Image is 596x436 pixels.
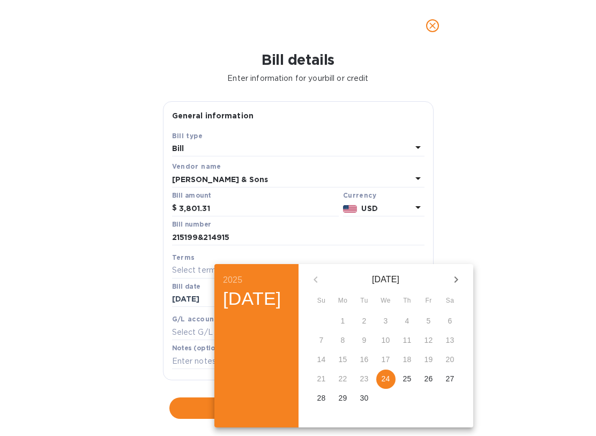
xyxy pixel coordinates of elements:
[333,389,353,408] button: 29
[360,393,369,403] p: 30
[355,296,374,306] span: Tu
[441,370,460,389] button: 27
[312,296,331,306] span: Su
[382,373,390,384] p: 24
[446,373,455,384] p: 27
[312,389,331,408] button: 28
[376,296,396,306] span: We
[424,373,433,384] p: 26
[441,296,460,306] span: Sa
[223,273,242,288] button: 2025
[398,296,417,306] span: Th
[339,393,347,403] p: 29
[223,288,281,310] button: [DATE]
[333,296,353,306] span: Mo
[355,389,374,408] button: 30
[376,370,396,389] button: 24
[403,373,412,384] p: 25
[317,393,326,403] p: 28
[329,273,443,286] p: [DATE]
[398,370,417,389] button: 25
[419,296,438,306] span: Fr
[419,370,438,389] button: 26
